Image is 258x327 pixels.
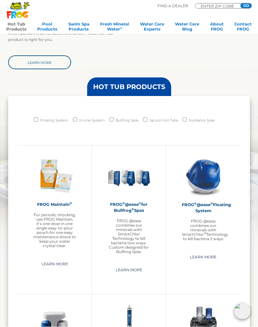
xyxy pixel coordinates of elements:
a: Hot TubProducts [6,22,26,34]
img: hot-tub-product-atease-system-300x300.png [182,155,225,198]
sup: ∞ [120,26,122,30]
label: In-Line System [79,116,105,125]
img: Frog_Maintain_Hero-2-v2-300x300.png [33,155,76,198]
a: Learn More [8,56,71,70]
a: ContactFROG [234,22,252,34]
a: Learn More [183,252,224,262]
h3: HOT TUB PRODUCTS [93,84,165,90]
h2: FROG Maintain [33,202,76,208]
sup: ® [139,202,141,205]
a: FROG®@ease®Floating SystemFROG @ease combines our minerals with SmartChlor®Technology to kill bac... [182,155,225,241]
label: Floating System [40,116,68,125]
a: FROG Maintain®For periodic shocking, use FROG Maintain, it’s one dose in one single easy-to-pour ... [33,155,76,248]
label: Bullfrog Spas [116,116,138,125]
a: FROG®@ease®for Bullfrog®SpasFROG @ease combines our minerals with SmartChlor Technology to kill b... [108,155,150,254]
p: FROG @ease combines our minerals with SmartChlor Technology to kill bacteria two ways. Custom des... [108,219,150,254]
a: Water CareExperts [140,22,164,34]
sup: ® [122,202,125,205]
sup: ® [210,202,213,206]
sup: ® [204,232,206,235]
h2: FROG @ease Floating System [182,202,225,214]
label: Sundance Spas [189,116,215,125]
img: bullfrog-product-hero-300x300.png [108,155,150,198]
h2: FROG @ease for Bullfrog Spas [108,202,150,214]
sup: ® [194,202,197,206]
a: PoolProducts [37,22,57,34]
label: Jacuzzi Hot Tubs [149,116,178,125]
input: GO [240,3,252,8]
a: Learn More [34,259,75,269]
sup: ® [132,208,134,211]
a: Swim SpaProducts [68,22,89,34]
p: A comparison chart to determine which FROG Hot Tub product is right for you. [8,31,129,43]
input: Zip Code Form [200,5,238,8]
sup: ® [70,202,72,205]
a: Fresh MineralWater∞ [100,22,129,34]
a: Learn More [109,265,149,275]
p: FROG @ease combines our minerals with SmartChlor Technology to kill bacteria 2 ways. [182,219,225,241]
a: AboutFROG [210,22,224,34]
p: For periodic shocking, use FROG Maintain, it’s one dose in one single easy-to-pour pouch for one ... [33,213,76,248]
p: Find A Dealer [157,3,188,9]
a: Water CareBlog [175,22,199,34]
img: openIcon [234,303,250,319]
